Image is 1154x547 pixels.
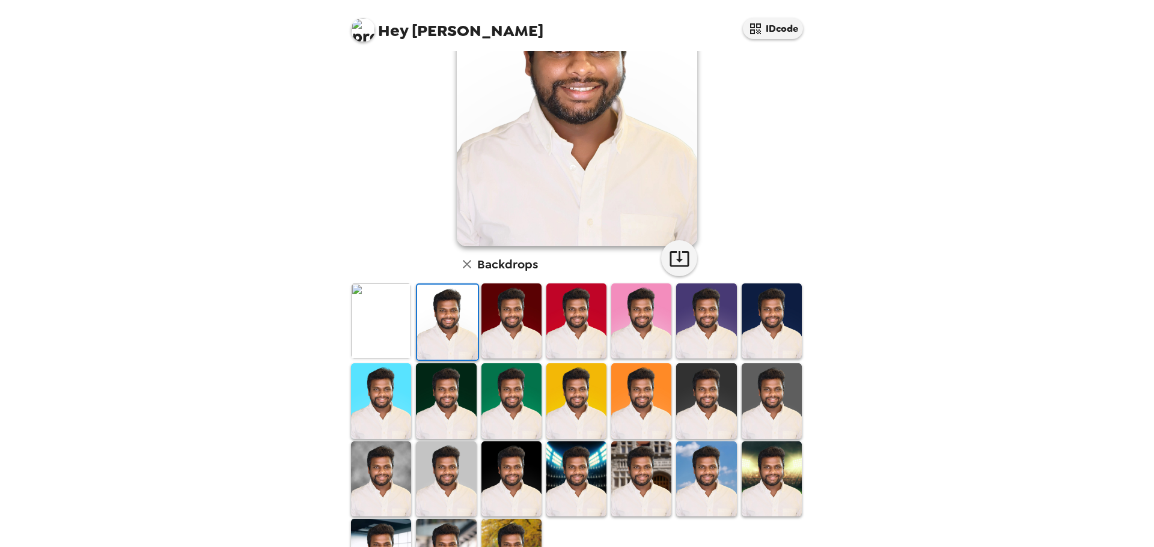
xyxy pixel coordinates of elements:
span: Hey [378,20,408,41]
img: Original [351,283,411,358]
img: profile pic [351,18,375,42]
button: IDcode [743,18,803,39]
span: [PERSON_NAME] [351,12,543,39]
h6: Backdrops [477,255,538,274]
